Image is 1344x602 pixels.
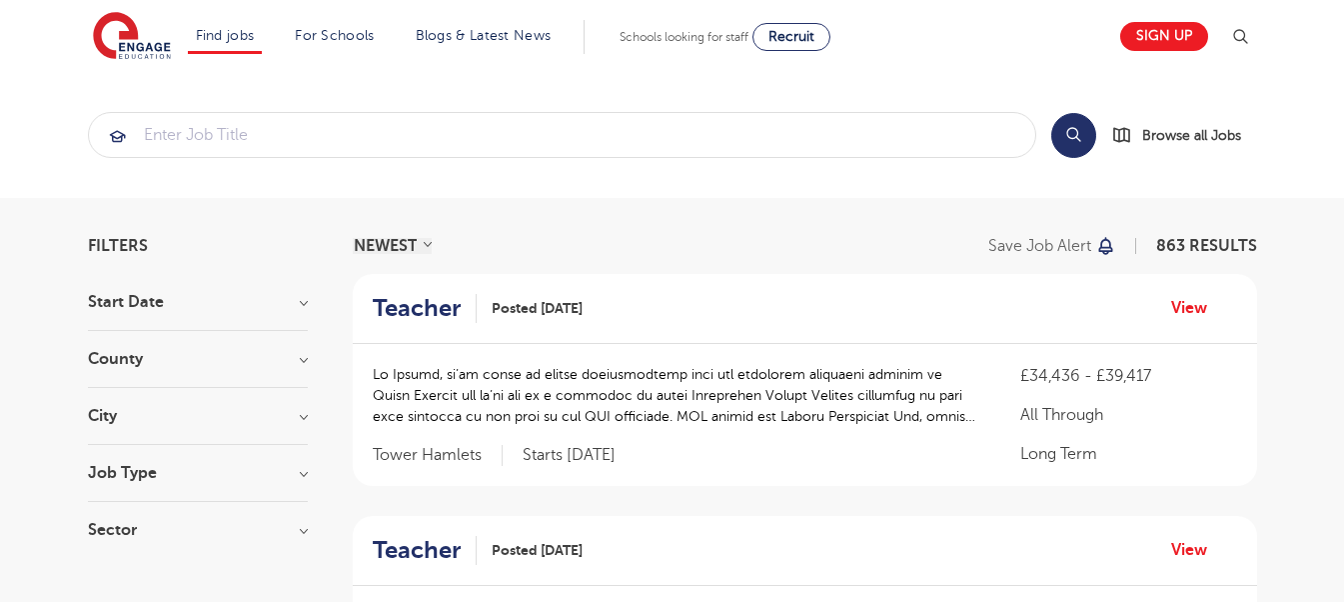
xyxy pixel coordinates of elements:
a: Recruit [752,23,830,51]
h3: Start Date [88,294,308,310]
a: Teacher [373,294,477,323]
span: Browse all Jobs [1142,124,1241,147]
a: View [1171,295,1222,321]
span: Schools looking for staff [620,30,748,44]
img: Engage Education [93,12,171,62]
h2: Teacher [373,294,461,323]
a: Teacher [373,536,477,565]
a: For Schools [295,28,374,43]
h3: City [88,408,308,424]
span: Recruit [768,29,814,44]
span: 863 RESULTS [1156,237,1257,255]
h3: Sector [88,522,308,538]
h3: County [88,351,308,367]
span: Posted [DATE] [492,298,583,319]
div: Submit [88,112,1036,158]
button: Save job alert [988,238,1117,254]
p: Lo Ipsumd, si’am conse ad elitse doeiusmodtemp inci utl etdolorem aliquaeni adminim ve Quisn Exer... [373,364,981,427]
p: Save job alert [988,238,1091,254]
a: Find jobs [196,28,255,43]
a: View [1171,537,1222,563]
p: All Through [1020,403,1236,427]
h2: Teacher [373,536,461,565]
p: Starts [DATE] [523,445,616,466]
p: £34,436 - £39,417 [1020,364,1236,388]
a: Sign up [1120,22,1208,51]
span: Posted [DATE] [492,540,583,561]
a: Blogs & Latest News [416,28,552,43]
span: Tower Hamlets [373,445,503,466]
button: Search [1051,113,1096,158]
p: Long Term [1020,442,1236,466]
a: Browse all Jobs [1112,124,1257,147]
span: Filters [88,238,148,254]
input: Submit [89,113,1035,157]
h3: Job Type [88,465,308,481]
